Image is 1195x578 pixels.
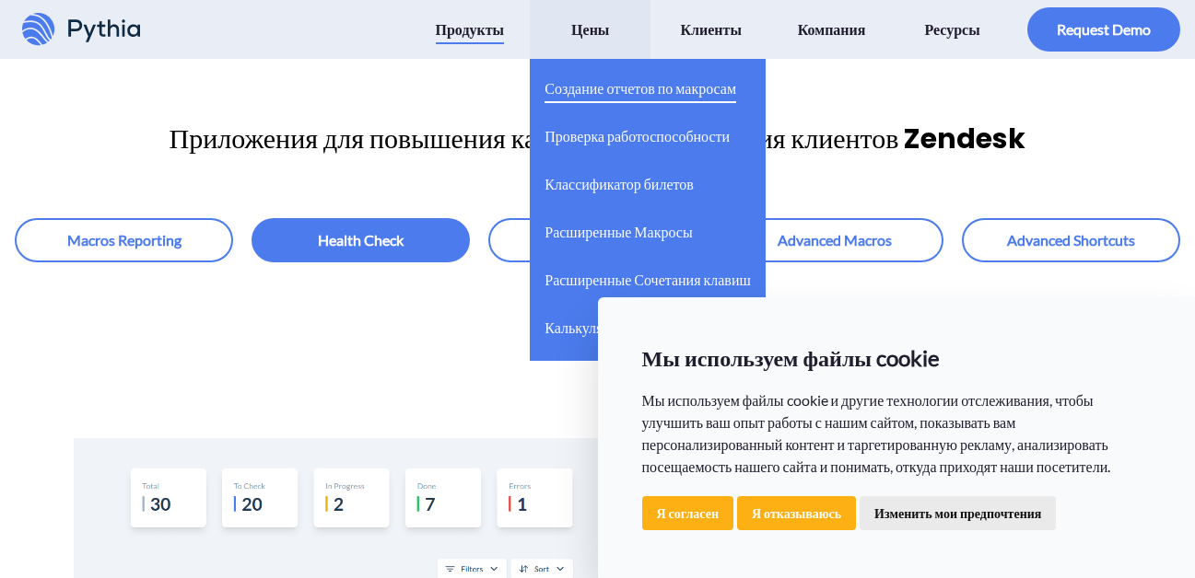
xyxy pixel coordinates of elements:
[642,389,1152,478] p: Мы используем файлы cookie и другие технологии отслеживания, чтобы улучшить ваш опыт работы с наш...
[545,313,694,342] span: Калькуляторы значений
[545,107,730,155] a: Проверка работоспособности
[642,496,734,530] button: Я согласен
[545,74,736,103] span: Создание отчетов по макросам
[545,59,736,107] a: Создание отчетов по макросам
[860,496,1056,530] button: Изменить мои предпочтения
[545,217,692,247] span: Расширенные Макросы
[571,15,609,44] span: Цены
[924,15,979,44] span: Ресурсы
[737,496,856,530] button: Я отказываюсь
[545,265,751,295] span: Расширенные Сочетания клавиш
[545,250,751,298] a: Расширенные Сочетания клавиш
[545,155,694,202] a: Классификатор билетов
[545,121,730,151] span: Проверка работоспособности
[545,169,694,199] span: Классификатор билетов
[642,341,1152,375] p: Мы используем файлы cookie
[798,15,866,44] span: Компания
[545,298,694,346] a: Калькуляторы значений
[680,15,741,44] span: Клиенты
[545,202,692,250] a: Расширенные Макросы
[436,15,505,44] span: Продукты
